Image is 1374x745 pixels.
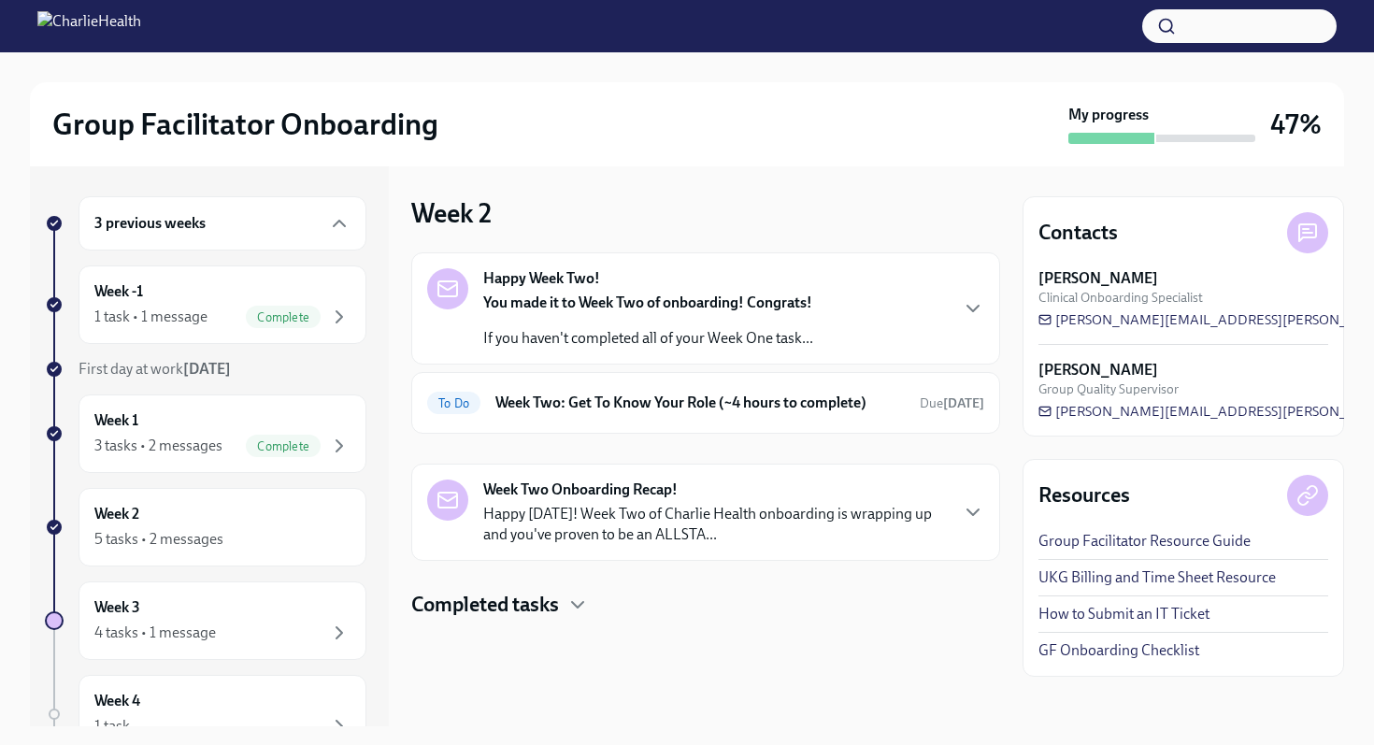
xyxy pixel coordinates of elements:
[1270,107,1322,141] h3: 47%
[483,268,600,289] strong: Happy Week Two!
[94,623,216,643] div: 4 tasks • 1 message
[1038,380,1179,398] span: Group Quality Supervisor
[943,395,984,411] strong: [DATE]
[45,394,366,473] a: Week 13 tasks • 2 messagesComplete
[483,504,947,545] p: Happy [DATE]! Week Two of Charlie Health onboarding is wrapping up and you've proven to be an ALL...
[427,388,984,418] a: To DoWeek Two: Get To Know Your Role (~4 hours to complete)Due[DATE]
[94,410,138,431] h6: Week 1
[94,716,130,737] div: 1 task
[1038,219,1118,247] h4: Contacts
[411,591,1000,619] div: Completed tasks
[94,529,223,550] div: 5 tasks • 2 messages
[94,504,139,524] h6: Week 2
[1038,481,1130,509] h4: Resources
[1068,105,1149,125] strong: My progress
[427,396,480,410] span: To Do
[94,307,208,327] div: 1 task • 1 message
[1038,360,1158,380] strong: [PERSON_NAME]
[79,196,366,251] div: 3 previous weeks
[1038,289,1203,307] span: Clinical Onboarding Specialist
[94,281,143,302] h6: Week -1
[94,597,140,618] h6: Week 3
[94,436,222,456] div: 3 tasks • 2 messages
[411,591,559,619] h4: Completed tasks
[45,265,366,344] a: Week -11 task • 1 messageComplete
[920,394,984,412] span: September 22nd, 2025 10:00
[45,488,366,566] a: Week 25 tasks • 2 messages
[1038,567,1276,588] a: UKG Billing and Time Sheet Resource
[1038,531,1251,552] a: Group Facilitator Resource Guide
[411,196,492,230] h3: Week 2
[94,691,140,711] h6: Week 4
[94,213,206,234] h6: 3 previous weeks
[1038,640,1199,661] a: GF Onboarding Checklist
[920,395,984,411] span: Due
[483,480,678,500] strong: Week Two Onboarding Recap!
[79,360,231,378] span: First day at work
[246,310,321,324] span: Complete
[495,393,905,413] h6: Week Two: Get To Know Your Role (~4 hours to complete)
[45,359,366,380] a: First day at work[DATE]
[246,439,321,453] span: Complete
[483,294,812,311] strong: You made it to Week Two of onboarding! Congrats!
[52,106,438,143] h2: Group Facilitator Onboarding
[1038,604,1209,624] a: How to Submit an IT Ticket
[1038,268,1158,289] strong: [PERSON_NAME]
[483,328,813,349] p: If you haven't completed all of your Week One task...
[183,360,231,378] strong: [DATE]
[37,11,141,41] img: CharlieHealth
[45,581,366,660] a: Week 34 tasks • 1 message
